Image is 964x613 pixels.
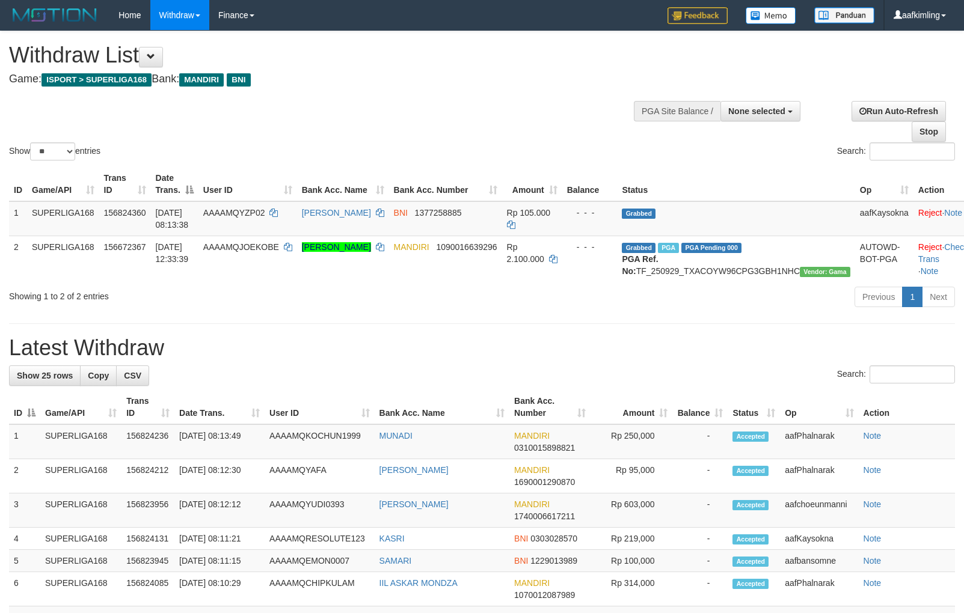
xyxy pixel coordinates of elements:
td: 4 [9,528,40,550]
img: Feedback.jpg [668,7,728,24]
a: Next [922,287,955,307]
label: Show entries [9,142,100,160]
a: Note [944,208,962,218]
a: [PERSON_NAME] [302,208,371,218]
a: Note [864,578,882,588]
a: [PERSON_NAME] [302,242,371,252]
td: SUPERLIGA168 [40,528,121,550]
th: ID: activate to sort column descending [9,390,40,424]
td: - [672,459,728,493]
th: Status [617,167,855,201]
div: PGA Site Balance / [634,101,720,121]
span: [DATE] 08:13:38 [156,208,189,230]
span: Copy [88,371,109,380]
td: aafchoeunmanni [780,493,858,528]
th: Trans ID: activate to sort column ascending [99,167,151,201]
span: BNI [227,73,250,87]
td: 5 [9,550,40,572]
td: AUTOWD-BOT-PGA [855,236,913,282]
td: SUPERLIGA168 [27,201,99,236]
span: Show 25 rows [17,371,73,380]
a: Reject [918,208,942,218]
span: Copy 1229013989 to clipboard [530,556,577,566]
a: Note [864,499,882,509]
a: Note [864,556,882,566]
span: Copy 1740006617211 to clipboard [514,511,575,521]
a: Note [864,534,882,543]
th: Balance: activate to sort column ascending [672,390,728,424]
span: MANDIRI [394,242,429,252]
a: SAMARI [379,556,412,566]
a: Show 25 rows [9,365,81,386]
td: SUPERLIGA168 [40,459,121,493]
a: Reject [918,242,942,252]
th: Op: activate to sort column ascending [780,390,858,424]
a: Stop [912,121,946,142]
span: MANDIRI [514,499,550,509]
span: MANDIRI [514,431,550,441]
td: Rp 603,000 [591,493,672,528]
span: Copy 0310015898821 to clipboard [514,443,575,453]
h1: Latest Withdraw [9,336,955,360]
td: aafKaysokna [780,528,858,550]
td: aafPhalnarak [780,459,858,493]
td: 156823945 [121,550,174,572]
span: Copy 1090016639296 to clipboard [436,242,497,252]
td: - [672,550,728,572]
span: BNI [394,208,408,218]
span: None selected [728,106,785,116]
th: Date Trans.: activate to sort column descending [151,167,198,201]
span: Rp 105.000 [507,208,550,218]
span: PGA Pending [681,243,741,253]
td: [DATE] 08:11:21 [174,528,265,550]
td: AAAAMQYUDI0393 [265,493,375,528]
a: [PERSON_NAME] [379,499,449,509]
td: 156823956 [121,493,174,528]
th: Bank Acc. Name: activate to sort column ascending [375,390,510,424]
td: TF_250929_TXACOYW96CPG3GBH1NHC [617,236,855,282]
span: Grabbed [622,243,655,253]
td: Rp 219,000 [591,528,672,550]
th: Amount: activate to sort column ascending [591,390,672,424]
input: Search: [870,142,955,160]
th: Bank Acc. Name: activate to sort column ascending [297,167,389,201]
td: Rp 95,000 [591,459,672,493]
div: Showing 1 to 2 of 2 entries [9,285,393,302]
td: 3 [9,493,40,528]
td: [DATE] 08:12:12 [174,493,265,528]
td: AAAAMQEMON0007 [265,550,375,572]
a: KASRI [379,534,405,543]
th: Bank Acc. Number: activate to sort column ascending [389,167,502,201]
span: Accepted [732,500,769,510]
label: Search: [837,142,955,160]
span: BNI [514,534,528,543]
a: 1 [902,287,923,307]
a: Note [864,431,882,441]
th: User ID: activate to sort column ascending [198,167,297,201]
span: CSV [124,371,141,380]
span: [DATE] 12:33:39 [156,242,189,264]
th: User ID: activate to sort column ascending [265,390,375,424]
td: [DATE] 08:10:29 [174,572,265,606]
span: Vendor URL: https://trx31.1velocity.biz [800,267,850,277]
td: SUPERLIGA168 [27,236,99,282]
span: Rp 2.100.000 [507,242,544,264]
button: None selected [720,101,800,121]
td: - [672,493,728,528]
td: SUPERLIGA168 [40,550,121,572]
th: Trans ID: activate to sort column ascending [121,390,174,424]
th: ID [9,167,27,201]
span: 156824360 [104,208,146,218]
td: AAAAMQRESOLUTE123 [265,528,375,550]
td: - [672,572,728,606]
th: Game/API: activate to sort column ascending [40,390,121,424]
td: aafPhalnarak [780,424,858,459]
a: [PERSON_NAME] [379,465,449,475]
th: Balance [562,167,618,201]
a: IIL ASKAR MONDZA [379,578,458,588]
a: Copy [80,365,117,386]
span: Marked by aafsengchandara [658,243,679,253]
td: - [672,424,728,459]
div: - - - [567,241,613,253]
a: Note [864,465,882,475]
